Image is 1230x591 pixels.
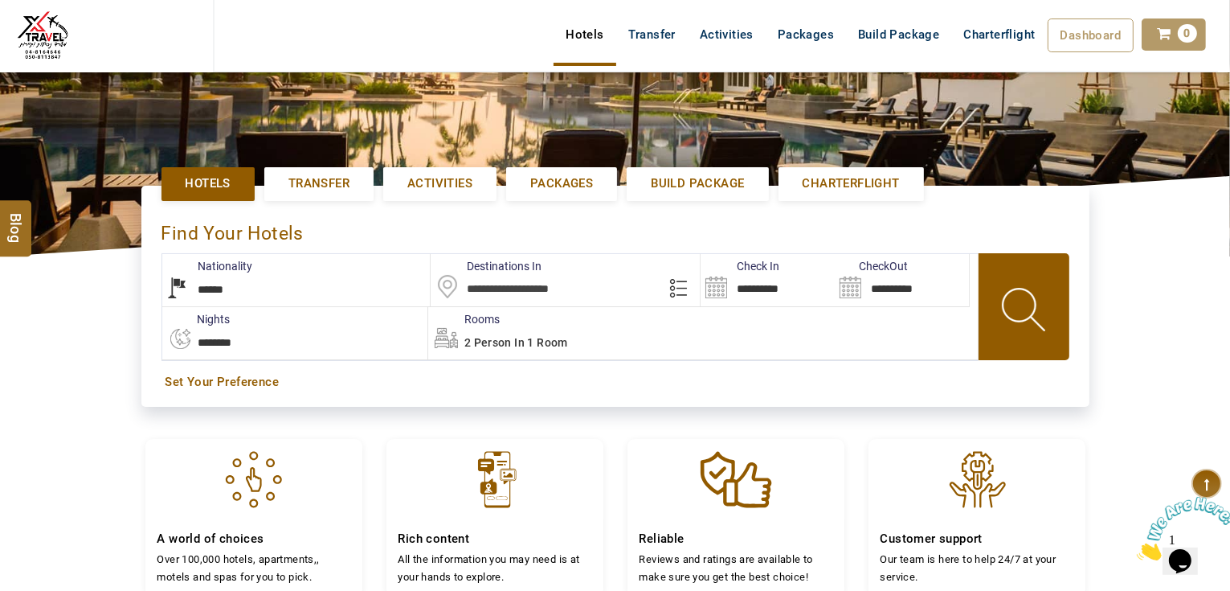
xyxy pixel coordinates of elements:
[398,551,591,585] p: All the information you may need is at your hands to explore.
[157,551,350,585] p: Over 100,000 hotels, apartments,, motels and spas for you to pick.
[701,254,835,306] input: Search
[398,531,591,547] h4: Rich content
[186,175,231,192] span: Hotels
[881,531,1073,547] h4: Customer support
[157,531,350,547] h4: A world of choices
[1142,18,1206,51] a: 0
[1130,490,1230,567] iframe: chat widget
[6,212,27,226] span: Blog
[530,175,593,192] span: Packages
[835,254,969,306] input: Search
[803,175,900,192] span: Charterflight
[778,167,924,200] a: Charterflight
[616,18,688,51] a: Transfer
[640,531,832,547] h4: Reliable
[407,175,472,192] span: Activities
[12,6,73,68] img: The Royal Line Holidays
[881,551,1073,585] p: Our team is here to help 24/7 at your service.
[165,374,1065,391] a: Set Your Preference
[846,18,951,51] a: Build Package
[383,167,496,200] a: Activities
[627,167,768,200] a: Build Package
[701,258,779,274] label: Check In
[688,18,766,51] a: Activities
[161,167,255,200] a: Hotels
[6,6,13,20] span: 1
[506,167,617,200] a: Packages
[288,175,349,192] span: Transfer
[428,311,500,327] label: Rooms
[554,18,615,51] a: Hotels
[162,258,253,274] label: Nationality
[651,175,744,192] span: Build Package
[161,311,231,327] label: nights
[963,27,1035,42] span: Charterflight
[1060,28,1122,43] span: Dashboard
[951,18,1047,51] a: Charterflight
[766,18,846,51] a: Packages
[640,551,832,585] p: Reviews and ratings are available to make sure you get the best choice!
[264,167,374,200] a: Transfer
[6,6,106,70] img: Chat attention grabber
[161,206,1069,253] div: Find Your Hotels
[835,258,908,274] label: CheckOut
[464,336,568,349] span: 2 Person in 1 Room
[1178,24,1197,43] span: 0
[431,258,541,274] label: Destinations In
